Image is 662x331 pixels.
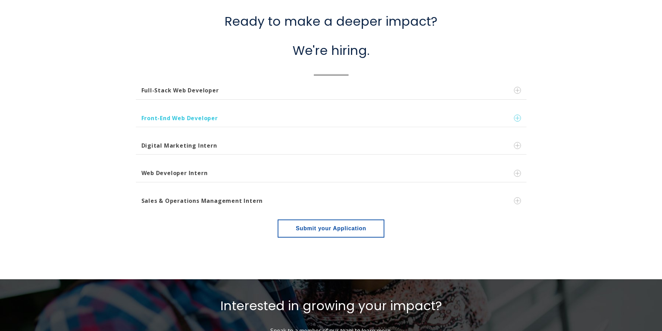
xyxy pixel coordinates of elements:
button: Full-Stack Web Developer [136,82,526,99]
button: Web Developer Intern [136,164,526,182]
h2: Ready to make a deeper impact? [133,12,529,31]
button: Sales & Operations Management Intern [136,192,526,210]
button: Front-End Web Developer [136,109,526,127]
a: Submit your Application [278,220,384,238]
button: Digital Marketing Intern [136,137,526,155]
h2: Interested in growing your impact? [133,297,529,315]
h2: We're hiring. [133,41,529,60]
